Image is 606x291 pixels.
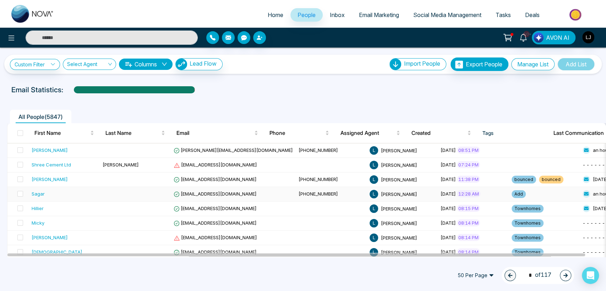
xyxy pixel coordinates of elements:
span: Townhomes [512,205,544,213]
img: Lead Flow [534,33,544,43]
span: Phone [269,129,324,137]
span: [DATE] [441,235,456,240]
span: 12:28 AM [457,190,480,197]
span: [EMAIL_ADDRESS][DOMAIN_NAME] [174,249,257,255]
span: 10+ [523,31,530,37]
span: Townhomes [512,248,544,256]
a: Custom Filter [10,59,60,70]
span: Social Media Management [413,11,481,18]
span: Last Communication [553,129,604,137]
th: Email [171,123,264,143]
span: Export People [466,61,502,68]
span: down [162,61,167,67]
span: People [297,11,316,18]
span: L [370,219,378,227]
button: Export People [451,57,508,71]
span: [DATE] [441,205,456,211]
a: Lead FlowLead Flow [173,58,223,70]
span: [PERSON_NAME] [381,147,417,153]
th: Last Name [100,123,171,143]
span: [DATE] [441,220,456,226]
th: First Name [29,123,100,143]
span: 50 Per Page [453,270,499,281]
span: L [370,204,378,213]
span: [EMAIL_ADDRESS][DOMAIN_NAME] [174,220,257,226]
div: [PERSON_NAME] [32,234,68,241]
img: Nova CRM Logo [11,5,54,23]
span: L [370,248,378,257]
span: Assigned Agent [340,129,395,137]
span: Last Name [105,129,160,137]
span: 08:14 PM [457,219,480,226]
span: [PHONE_NUMBER] [299,191,338,197]
span: [PERSON_NAME] [381,191,417,197]
span: Deals [525,11,540,18]
button: Lead Flow [175,58,223,70]
span: [DATE] [441,147,456,153]
span: First Name [34,129,89,137]
span: L [370,161,378,169]
th: Created [406,123,477,143]
button: AVON AI [532,31,575,44]
span: of 117 [524,270,551,280]
span: [DATE] [441,191,456,197]
span: [PERSON_NAME] [381,162,417,168]
span: bounced [512,176,536,183]
span: L [370,190,378,198]
span: bounced [539,176,563,183]
th: Tags [477,123,548,143]
a: Email Marketing [352,8,406,22]
th: Phone [264,123,335,143]
span: Email Marketing [359,11,399,18]
span: Inbox [330,11,345,18]
div: Shree Cement Ltd [32,161,71,168]
th: Assigned Agent [335,123,406,143]
span: [PERSON_NAME] [103,162,139,168]
span: 08:14 PM [457,234,480,241]
span: 08:51 PM [457,147,480,154]
span: Import People [404,60,440,67]
a: Social Media Management [406,8,488,22]
span: Home [268,11,283,18]
a: Home [261,8,290,22]
span: L [370,234,378,242]
span: [PERSON_NAME][EMAIL_ADDRESS][DOMAIN_NAME] [174,147,293,153]
p: Email Statistics: [11,84,63,95]
div: [PERSON_NAME] [32,147,68,154]
div: Hillier [32,205,44,212]
a: 10+ [515,31,532,43]
span: L [370,146,378,155]
span: [EMAIL_ADDRESS][DOMAIN_NAME] [174,176,257,182]
span: [PERSON_NAME] [381,176,417,182]
span: [DATE] [441,176,456,182]
a: Tasks [488,8,518,22]
span: 07:24 PM [457,161,480,168]
span: [EMAIL_ADDRESS][DOMAIN_NAME] [174,205,257,211]
span: [PHONE_NUMBER] [299,147,338,153]
span: [DATE] [441,162,456,168]
span: 08:14 PM [457,248,480,256]
span: [EMAIL_ADDRESS][DOMAIN_NAME] [174,235,257,240]
span: [DATE] [441,249,456,255]
span: L [370,175,378,184]
span: Townhomes [512,219,544,227]
span: [PHONE_NUMBER] [299,176,338,182]
span: 08:15 PM [457,205,480,212]
span: [PERSON_NAME] [381,249,417,255]
span: [EMAIL_ADDRESS][DOMAIN_NAME] [174,162,257,168]
img: Lead Flow [176,59,187,70]
span: Lead Flow [190,60,217,67]
a: People [290,8,323,22]
a: Deals [518,8,547,22]
div: Open Intercom Messenger [582,267,599,284]
a: Inbox [323,8,352,22]
span: Townhomes [512,234,544,242]
span: Email [176,129,253,137]
span: Add [512,190,526,198]
span: Created [411,129,466,137]
img: Market-place.gif [550,7,602,23]
div: Sagar [32,190,45,197]
span: [PERSON_NAME] [381,205,417,211]
span: Tasks [496,11,511,18]
span: [PERSON_NAME] [381,220,417,226]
